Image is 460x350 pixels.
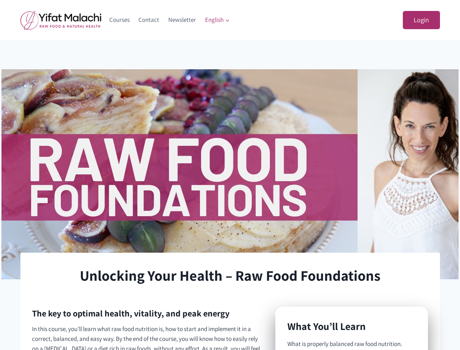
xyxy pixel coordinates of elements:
[105,11,235,29] nav: Primary
[205,15,230,25] span: English
[32,307,229,320] h3: The key to optimal health, vitality, and peak energy
[105,11,134,29] a: Courses
[32,264,428,286] h1: Unlocking Your Health – Raw Food Foundations
[287,319,416,334] h2: What You’ll Learn
[20,11,101,30] img: yifat_logo41_en.png
[134,11,164,29] a: Contact
[164,11,201,29] a: Newsletter
[200,11,234,29] a: English
[403,11,440,30] a: Login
